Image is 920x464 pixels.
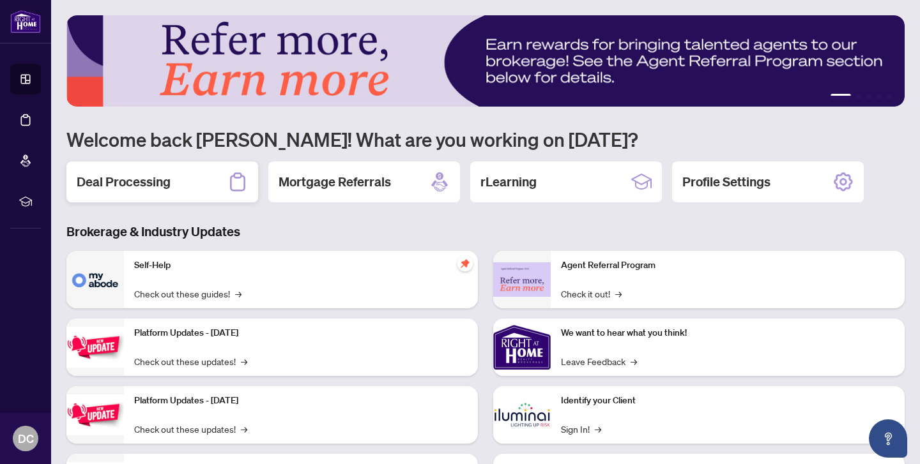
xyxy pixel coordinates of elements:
button: 4 [877,94,882,99]
span: → [631,354,637,368]
p: Platform Updates - [DATE] [134,326,468,340]
img: Self-Help [66,251,124,308]
a: Check out these updates!→ [134,422,247,436]
h3: Brokerage & Industry Updates [66,223,905,241]
h2: Mortgage Referrals [279,173,391,191]
p: Platform Updates - [DATE] [134,394,468,408]
a: Check out these updates!→ [134,354,247,368]
img: Agent Referral Program [493,262,551,297]
button: Open asap [869,419,907,458]
button: 3 [866,94,871,99]
p: Agent Referral Program [561,258,894,273]
a: Check it out!→ [561,287,622,301]
button: 5 [887,94,892,99]
span: → [595,422,601,436]
h2: Deal Processing [77,173,171,191]
button: 1 [831,94,851,99]
img: logo [10,10,41,33]
img: Platform Updates - July 21, 2025 [66,327,124,367]
button: 2 [856,94,861,99]
img: Identify your Client [493,386,551,444]
span: → [241,422,247,436]
p: Self-Help [134,258,468,273]
h1: Welcome back [PERSON_NAME]! What are you working on [DATE]? [66,127,905,151]
img: We want to hear what you think! [493,318,551,376]
span: → [615,287,622,301]
span: pushpin [457,256,473,271]
h2: rLearning [480,173,537,191]
span: → [241,354,247,368]
img: Platform Updates - July 8, 2025 [66,394,124,435]
a: Check out these guides!→ [134,287,241,301]
p: Identify your Client [561,394,894,408]
h2: Profile Settings [682,173,770,191]
img: Slide 0 [66,15,905,107]
span: DC [18,430,34,447]
span: → [235,287,241,301]
a: Sign In!→ [561,422,601,436]
p: We want to hear what you think! [561,326,894,340]
a: Leave Feedback→ [561,354,637,368]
